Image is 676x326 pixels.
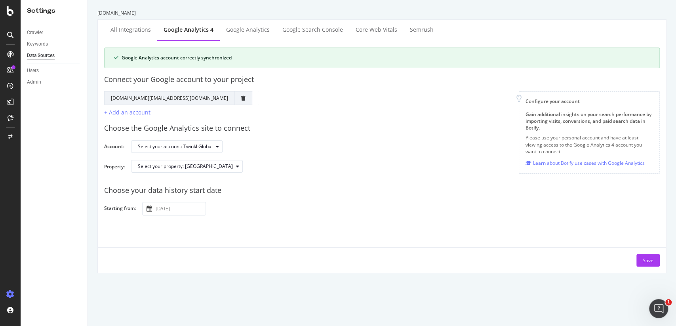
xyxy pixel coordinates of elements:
[97,10,666,16] div: [DOMAIN_NAME]
[138,144,213,149] div: Select your account: Twinkl Global
[636,254,660,267] button: Save
[104,205,136,214] label: Starting from:
[27,78,82,86] a: Admin
[226,26,270,34] div: Google Analytics
[104,185,660,196] div: Choose your data history start date
[104,74,660,85] div: Connect your Google account to your project
[526,159,645,167] a: Learn about Botify use cases with Google Analytics
[27,29,43,37] div: Crawler
[27,40,82,48] a: Keywords
[104,123,660,133] div: Choose the Google Analytics site to connect
[110,26,151,34] div: All integrations
[164,26,213,34] div: Google Analytics 4
[526,98,653,105] div: Configure your account
[649,299,668,318] iframe: Intercom live chat
[356,26,397,34] div: Core Web Vitals
[241,96,246,101] div: trash
[27,51,55,60] div: Data Sources
[665,299,672,305] span: 1
[27,78,41,86] div: Admin
[138,164,233,169] div: Select your property: [GEOGRAPHIC_DATA]
[154,202,206,215] input: Select a date
[131,140,223,153] button: Select your account: Twinkl Global
[104,143,125,152] label: Account:
[27,67,82,75] a: Users
[526,111,653,131] div: Gain additional insights on your search performance by importing visits, conversions, and paid se...
[27,67,39,75] div: Users
[643,257,653,264] div: Save
[27,6,81,15] div: Settings
[104,48,660,68] div: success banner
[104,108,150,117] button: + Add an account
[27,51,82,60] a: Data Sources
[27,29,82,37] a: Crawler
[104,163,125,177] label: Property:
[122,54,650,61] div: Google Analytics account correctly synchronized
[282,26,343,34] div: Google Search Console
[105,91,235,105] td: [DOMAIN_NAME][EMAIL_ADDRESS][DOMAIN_NAME]
[131,160,243,173] button: Select your property: [GEOGRAPHIC_DATA]
[104,109,150,116] div: + Add an account
[27,40,48,48] div: Keywords
[410,26,434,34] div: Semrush
[526,134,653,154] p: Please use your personal account and have at least viewing access to the Google Analytics 4 accou...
